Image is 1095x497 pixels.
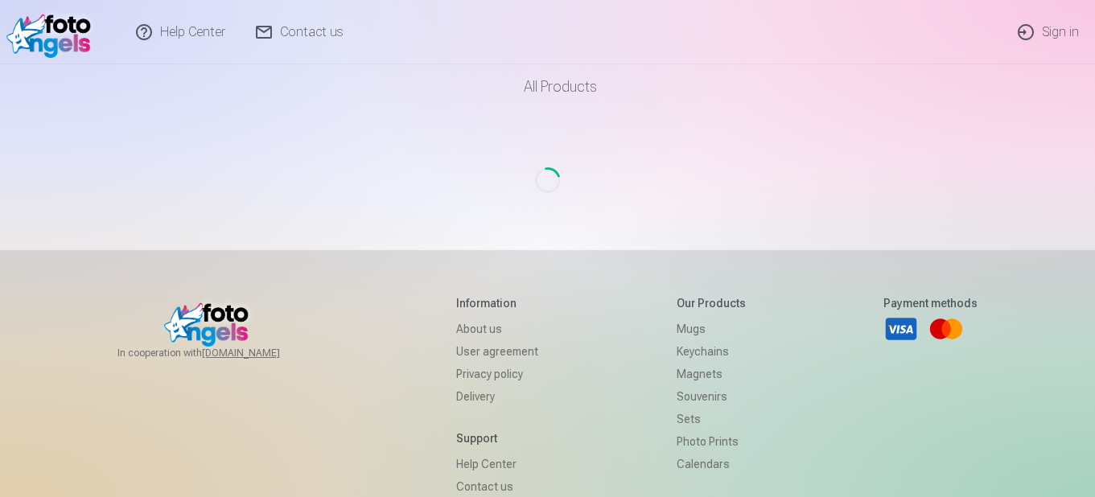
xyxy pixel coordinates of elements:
a: Privacy policy [456,363,538,385]
a: [DOMAIN_NAME] [202,347,319,359]
h5: Information [456,295,538,311]
img: /v1 [6,6,99,58]
span: In cooperation with [117,347,319,359]
a: Delivery [456,385,538,408]
a: Mugs [677,318,746,340]
a: Sets [677,408,746,430]
a: Calendars [677,453,746,475]
a: User agreement [456,340,538,363]
h5: Support [456,430,538,446]
a: Souvenirs [677,385,746,408]
a: Visa [883,311,919,347]
a: Magnets [677,363,746,385]
a: Photo prints [677,430,746,453]
h5: Our products [677,295,746,311]
h5: Payment methods [883,295,978,311]
a: Mastercard [928,311,964,347]
a: Keychains [677,340,746,363]
a: Help Center [456,453,538,475]
a: All products [479,64,616,109]
a: About us [456,318,538,340]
